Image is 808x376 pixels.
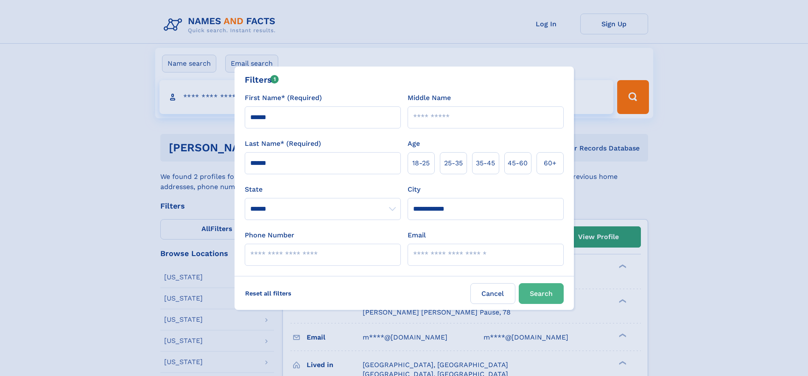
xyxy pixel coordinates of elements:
[245,139,321,149] label: Last Name* (Required)
[408,230,426,240] label: Email
[476,158,495,168] span: 35‑45
[444,158,463,168] span: 25‑35
[245,73,279,86] div: Filters
[408,93,451,103] label: Middle Name
[519,283,564,304] button: Search
[245,93,322,103] label: First Name* (Required)
[245,184,401,195] label: State
[470,283,515,304] label: Cancel
[245,230,294,240] label: Phone Number
[412,158,430,168] span: 18‑25
[544,158,556,168] span: 60+
[240,283,297,304] label: Reset all filters
[508,158,528,168] span: 45‑60
[408,184,420,195] label: City
[408,139,420,149] label: Age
